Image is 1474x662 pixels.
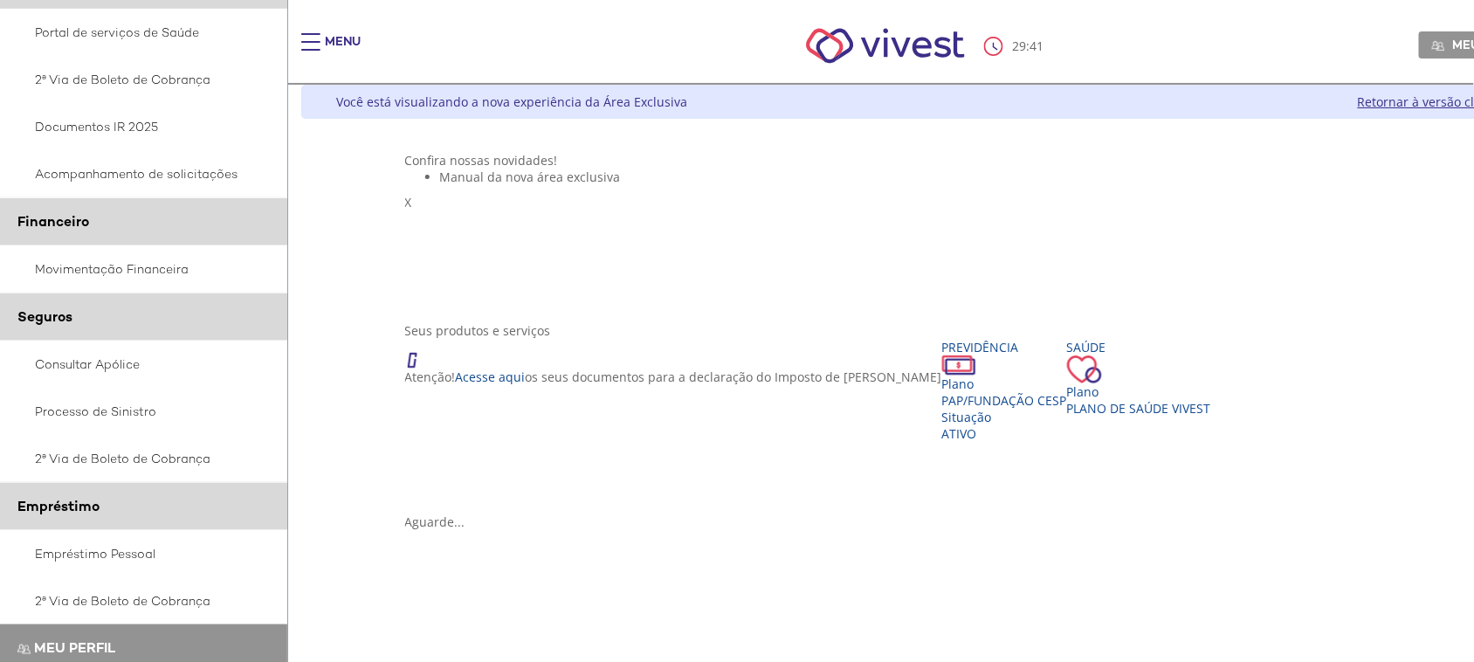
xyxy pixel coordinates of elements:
div: Plano [942,376,1067,392]
span: PAP/Fundação CESP [942,392,1067,409]
div: Previdência [942,339,1067,355]
span: Meu perfil [34,638,115,657]
div: Aguarde... [405,514,1443,530]
a: Previdência PlanoPAP/Fundação CESP SituaçãoAtivo [942,339,1067,442]
span: Manual da nova área exclusiva [440,169,621,185]
span: 29 [1012,38,1026,54]
span: Seguros [17,307,72,326]
img: ico_coracao.png [1067,355,1102,383]
section: <span lang="pt-BR" dir="ltr">Visualizador do Conteúdo da Web</span> 1 [405,152,1443,305]
span: 41 [1030,38,1044,54]
p: Atenção! os seus documentos para a declaração do Imposto de [PERSON_NAME] [405,369,942,385]
img: Vivest [787,9,985,83]
span: Ativo [942,425,977,442]
img: Meu perfil [17,643,31,656]
div: Menu [325,33,361,68]
img: Meu perfil [1432,39,1445,52]
span: X [405,194,412,210]
section: <span lang="en" dir="ltr">ProdutosCard</span> [405,322,1443,530]
div: Plano [1067,383,1211,400]
a: Acesse aqui [456,369,526,385]
a: Saúde PlanoPlano de Saúde VIVEST [1067,339,1211,417]
img: ico_atencao.png [405,339,435,369]
span: Financeiro [17,212,89,231]
div: Confira nossas novidades! [405,152,1443,169]
div: Saúde [1067,339,1211,355]
div: Situação [942,409,1067,425]
div: Você está visualizando a nova experiência da Área Exclusiva [336,93,687,110]
span: Empréstimo [17,497,100,515]
span: Plano de Saúde VIVEST [1067,400,1211,417]
div: Seus produtos e serviços [405,322,1443,339]
img: ico_dinheiro.png [942,355,976,376]
div: : [984,37,1047,56]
